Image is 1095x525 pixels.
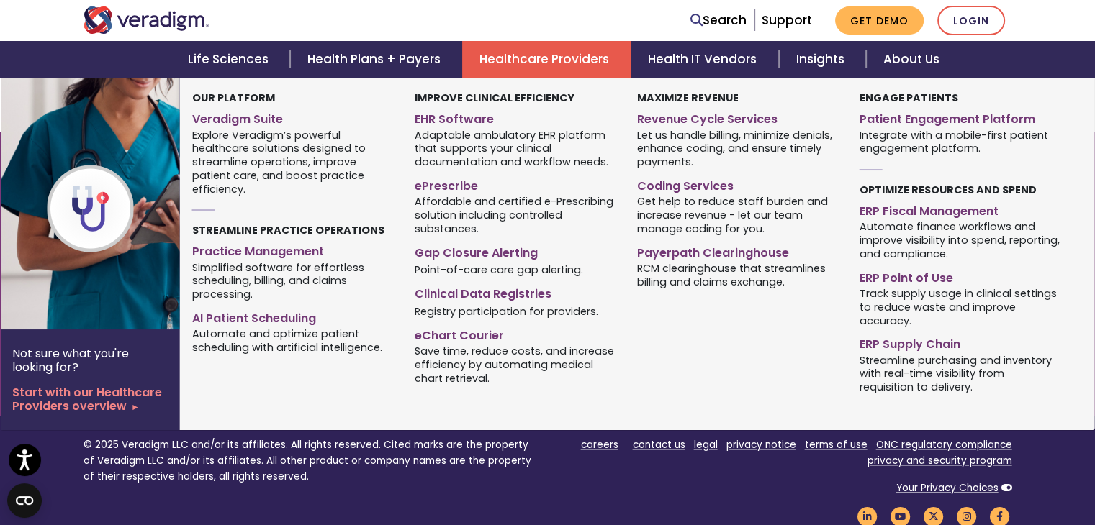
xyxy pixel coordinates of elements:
[637,240,838,261] a: Payerpath Clearinghouse
[762,12,812,29] a: Support
[192,306,393,327] a: AI Patient Scheduling
[631,41,778,78] a: Health IT Vendors
[637,173,838,194] a: Coding Services
[415,323,616,344] a: eChart Courier
[637,260,838,288] span: RCM clearinghouse that streamlines billing and claims exchange.
[415,303,598,318] span: Registry participation for providers.
[581,438,618,452] a: careers
[415,173,616,194] a: ePrescribe
[633,438,685,452] a: contact us
[462,41,631,78] a: Healthcare Providers
[192,223,384,237] strong: Streamline Practice Operations
[637,91,739,105] strong: Maximize Revenue
[859,198,1060,219] a: ERP Fiscal Management
[12,347,168,374] p: Not sure what you're looking for?
[876,438,1012,452] a: ONC regulatory compliance
[192,127,393,196] span: Explore Veradigm’s powerful healthcare solutions designed to streamline operations, improve patie...
[859,127,1060,155] span: Integrate with a mobile-first patient engagement platform.
[637,194,838,236] span: Get help to reduce staff burden and increase revenue - let our team manage coding for you.
[868,454,1012,467] a: privacy and security program
[805,438,868,452] a: terms of use
[192,327,393,355] span: Automate and optimize patient scheduling with artificial intelligence.
[192,239,393,260] a: Practice Management
[859,219,1060,261] span: Automate finance workflows and improve visibility into spend, reporting, and compliance.
[859,106,1060,127] a: Patient Engagement Platform
[415,344,616,385] span: Save time, reduce costs, and increase efficiency by automating medical chart retrieval.
[171,41,290,78] a: Life Sciences
[896,481,999,495] a: Your Privacy Choices
[415,106,616,127] a: EHR Software
[859,332,1060,352] a: ERP Supply Chain
[637,127,838,169] span: Let us handle billing, minimize denials, enhance coding, and ensure timely payments.
[1,78,233,329] img: Healthcare Provider
[859,265,1060,286] a: ERP Point of Use
[637,106,838,127] a: Revenue Cycle Services
[192,106,393,127] a: Veradigm Suite
[955,510,979,524] a: Veradigm Instagram Link
[415,240,616,261] a: Gap Closure Alerting
[859,352,1060,394] span: Streamline purchasing and inventory with real-time visibility from requisition to delivery.
[690,11,747,30] a: Search
[415,262,583,277] span: Point-of-care care gap alerting.
[694,438,718,452] a: legal
[415,194,616,236] span: Affordable and certified e-Prescribing solution including controlled substances.
[937,6,1005,35] a: Login
[859,183,1036,197] strong: Optimize Resources and Spend
[192,91,275,105] strong: Our Platform
[84,6,209,34] img: Veradigm logo
[84,437,537,484] p: © 2025 Veradigm LLC and/or its affiliates. All rights reserved. Cited marks are the property of V...
[859,91,957,105] strong: Engage Patients
[855,510,880,524] a: Veradigm LinkedIn Link
[779,41,866,78] a: Insights
[988,510,1012,524] a: Veradigm Facebook Link
[12,385,168,413] a: Start with our Healthcare Providers overview
[7,483,42,518] button: Open CMP widget
[290,41,462,78] a: Health Plans + Payers
[859,286,1060,327] span: Track supply usage in clinical settings to reduce waste and improve accuracy.
[835,6,924,35] a: Get Demo
[888,510,913,524] a: Veradigm YouTube Link
[415,281,616,302] a: Clinical Data Registries
[866,41,957,78] a: About Us
[921,510,946,524] a: Veradigm Twitter Link
[415,127,616,169] span: Adaptable ambulatory EHR platform that supports your clinical documentation and workflow needs.
[726,438,796,452] a: privacy notice
[192,260,393,301] span: Simplified software for effortless scheduling, billing, and claims processing.
[415,91,574,105] strong: Improve Clinical Efficiency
